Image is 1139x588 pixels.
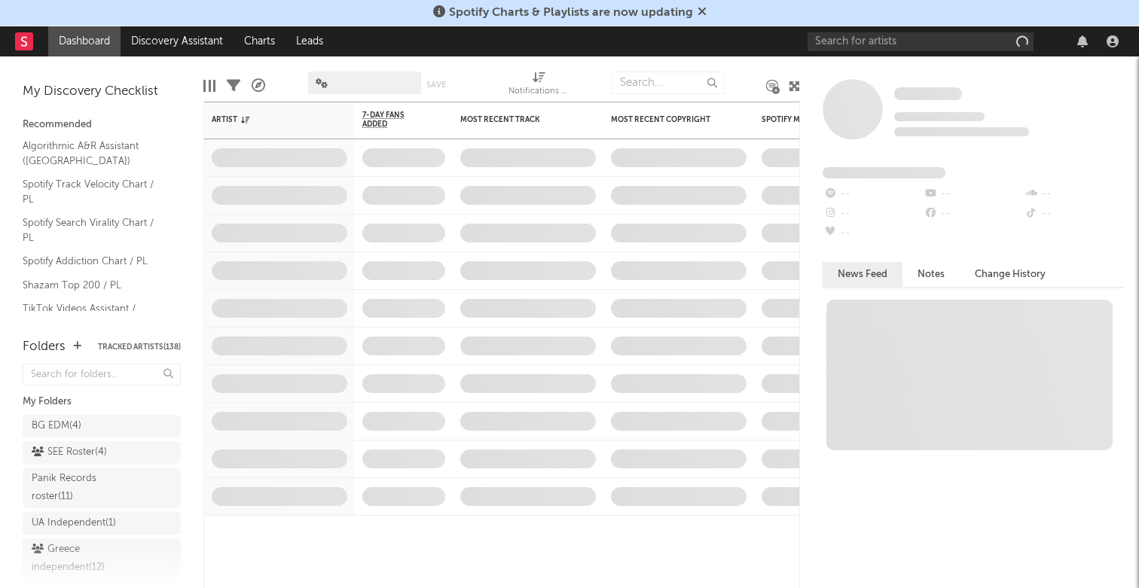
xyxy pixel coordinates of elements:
[508,64,569,108] div: Notifications (Artist)
[23,215,166,245] a: Spotify Search Virality Chart / PL
[121,26,234,56] a: Discovery Assistant
[960,262,1061,287] button: Change History
[362,111,423,129] span: 7-Day Fans Added
[234,26,286,56] a: Charts
[23,338,66,356] div: Folders
[894,127,1029,136] span: 0 fans last week
[98,343,181,351] button: Tracked Artists(138)
[923,204,1023,224] div: --
[894,87,962,102] a: Some Artist
[203,64,215,108] div: Edit Columns
[23,393,181,411] div: My Folders
[48,26,121,56] a: Dashboard
[823,167,945,178] span: Fans Added by Platform
[32,417,81,435] div: BG EDM ( 4 )
[23,83,181,101] div: My Discovery Checklist
[1024,184,1124,204] div: --
[23,138,166,169] a: Algorithmic A&R Assistant ([GEOGRAPHIC_DATA])
[32,541,138,577] div: Greece independent ( 12 )
[611,115,724,124] div: Most Recent Copyright
[23,116,181,134] div: Recommended
[286,26,334,56] a: Leads
[23,300,166,331] a: TikTok Videos Assistant / [GEOGRAPHIC_DATA]
[902,262,960,287] button: Notes
[823,184,923,204] div: --
[894,112,985,121] span: Tracking Since: [DATE]
[32,514,116,532] div: UA Independent ( 1 )
[508,83,569,101] div: Notifications (Artist)
[23,512,181,535] a: UA Independent(1)
[23,415,181,437] a: BG EDM(4)
[449,7,693,19] span: Spotify Charts & Playlists are now updating
[23,364,181,385] input: Search for folders...
[23,538,181,579] a: Greece independent(12)
[23,277,166,294] a: Shazam Top 200 / PL
[32,470,138,506] div: Panik Records roster ( 11 )
[32,443,107,462] div: SEE Roster ( 4 )
[823,262,902,287] button: News Feed
[23,176,166,207] a: Spotify Track Velocity Chart / PL
[460,115,573,124] div: Most Recent Track
[23,468,181,508] a: Panik Records roster(11)
[823,224,923,243] div: --
[894,87,962,100] span: Some Artist
[823,204,923,224] div: --
[808,32,1034,51] input: Search for artists
[252,64,265,108] div: A&R Pipeline
[227,64,240,108] div: Filters
[1024,204,1124,224] div: --
[923,184,1023,204] div: --
[23,253,166,270] a: Spotify Addiction Chart / PL
[612,72,725,94] input: Search...
[762,115,875,124] div: Spotify Monthly Listeners
[212,115,325,124] div: Artist
[23,441,181,464] a: SEE Roster(4)
[698,7,707,19] span: Dismiss
[426,81,446,89] button: Save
